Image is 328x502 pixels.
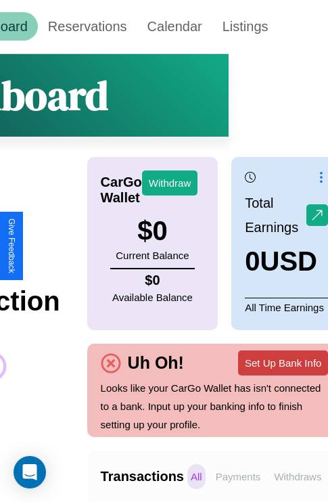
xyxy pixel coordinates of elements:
[38,12,137,41] a: Reservations
[137,12,212,41] a: Calendar
[14,456,46,488] div: Open Intercom Messenger
[245,191,306,239] p: Total Earnings
[7,219,16,273] div: Give Feedback
[112,288,193,306] p: Available Balance
[121,353,191,373] h4: Uh Oh!
[238,350,328,375] button: Set Up Bank Info
[271,464,325,489] p: Withdraws
[142,170,198,196] button: Withdraw
[116,246,189,265] p: Current Balance
[245,246,328,277] h3: 0 USD
[187,464,206,489] p: All
[101,175,142,206] h4: CarGo Wallet
[101,469,184,484] h4: Transactions
[245,298,328,317] p: All Time Earnings
[212,464,264,489] p: Payments
[116,216,189,246] h3: $ 0
[112,273,193,288] h4: $ 0
[212,12,279,41] a: Listings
